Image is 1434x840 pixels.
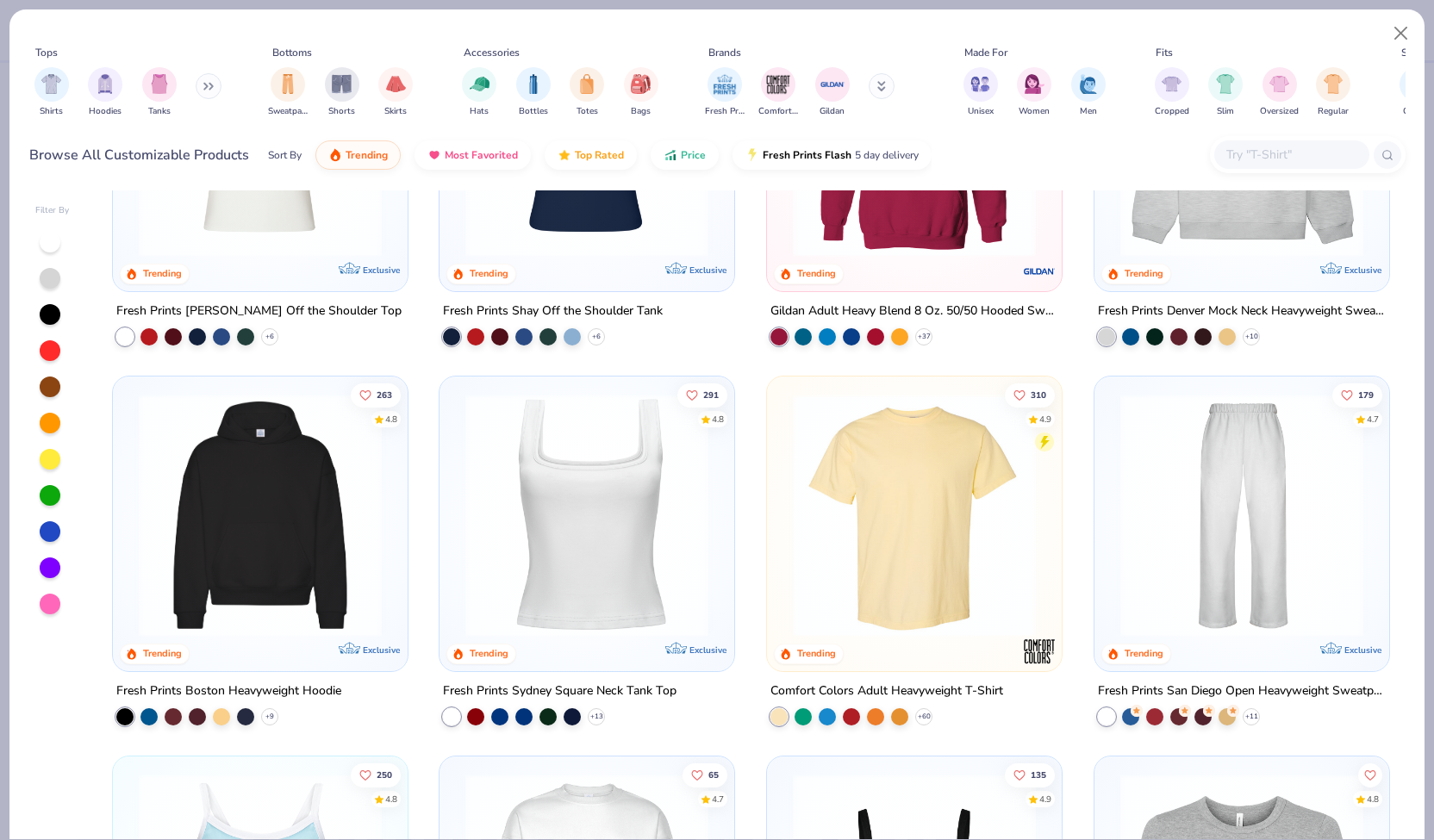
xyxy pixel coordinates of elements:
span: 250 [377,770,392,779]
div: 4.9 [1039,413,1051,426]
button: filter button [1208,67,1243,118]
span: Tanks [148,105,171,118]
span: Cropped [1155,105,1189,118]
div: Styles [1401,45,1430,60]
div: 4.8 [385,413,397,426]
span: Fresh Prints Flash [763,148,851,162]
span: Gildan [820,105,845,118]
button: Top Rated [545,140,637,170]
span: Bags [631,105,651,118]
span: Price [681,148,706,162]
img: 5716b33b-ee27-473a-ad8a-9b8687048459 [457,14,717,257]
span: Classic [1403,105,1431,118]
div: 4.8 [1367,793,1379,806]
button: filter button [963,67,998,118]
div: filter for Oversized [1260,67,1299,118]
div: 4.8 [713,413,725,426]
span: Top Rated [575,148,624,162]
div: Bottoms [272,45,312,60]
div: filter for Regular [1316,67,1350,118]
img: 89f4990a-e188-452c-92a7-dc547f941a57 [390,14,650,257]
div: filter for Comfort Colors [758,67,798,118]
span: Bottles [519,105,548,118]
button: filter button [516,67,551,118]
div: filter for Hats [462,67,496,118]
img: Bags Image [631,74,650,94]
img: Hoodies Image [96,74,115,94]
div: filter for Bottles [516,67,551,118]
span: Sweatpants [268,105,308,118]
div: Fresh Prints Boston Heavyweight Hoodie [116,680,341,701]
span: 179 [1358,390,1374,399]
img: f5d85501-0dbb-4ee4-b115-c08fa3845d83 [1112,14,1372,257]
div: filter for Fresh Prints [705,67,745,118]
button: filter button [1316,67,1350,118]
span: + 13 [590,711,603,721]
img: Gildan Image [820,72,845,97]
div: filter for Slim [1208,67,1243,118]
img: 94a2aa95-cd2b-4983-969b-ecd512716e9a [457,394,717,637]
img: flash.gif [745,148,759,162]
img: trending.gif [328,148,342,162]
div: Accessories [464,45,520,60]
button: filter button [705,67,745,118]
div: filter for Totes [570,67,604,118]
span: Exclusive [362,264,399,276]
div: filter for Shorts [325,67,359,118]
button: filter button [1400,67,1434,118]
span: + 9 [265,711,274,721]
button: Like [351,383,401,407]
span: Totes [577,105,598,118]
div: filter for Gildan [815,67,850,118]
div: Filter By [35,204,70,217]
button: filter button [268,67,308,118]
button: filter button [758,67,798,118]
button: filter button [142,67,177,118]
img: Men Image [1079,74,1098,94]
span: + 37 [918,332,931,342]
img: Gildan logo [1022,254,1057,289]
div: Fresh Prints Denver Mock Neck Heavyweight Sweatshirt [1098,301,1386,322]
img: Bottles Image [524,74,543,94]
div: Sort By [268,147,302,163]
img: Totes Image [577,74,596,94]
img: 029b8af0-80e6-406f-9fdc-fdf898547912 [784,394,1044,637]
span: 135 [1031,770,1046,779]
div: filter for Tanks [142,67,177,118]
span: 5 day delivery [855,146,919,165]
div: 4.7 [713,793,725,806]
button: filter button [1071,67,1106,118]
div: Comfort Colors Adult Heavyweight T-Shirt [770,680,1003,701]
span: Regular [1318,105,1349,118]
span: Oversized [1260,105,1299,118]
div: filter for Classic [1400,67,1434,118]
img: most_fav.gif [427,148,441,162]
div: Gildan Adult Heavy Blend 8 Oz. 50/50 Hooded Sweatshirt [770,301,1058,322]
span: Most Favorited [445,148,518,162]
img: Unisex Image [970,74,990,94]
div: Fits [1156,45,1173,60]
div: Fresh Prints Sydney Square Neck Tank Top [443,680,676,701]
div: Made For [964,45,1007,60]
span: Skirts [384,105,407,118]
span: Fresh Prints [705,105,745,118]
span: Exclusive [1344,264,1381,276]
span: Exclusive [1344,644,1381,655]
div: filter for Skirts [378,67,413,118]
button: Like [1005,762,1055,787]
button: filter button [1017,67,1051,118]
img: Comfort Colors logo [1022,633,1057,668]
button: Trending [315,140,401,170]
button: Price [651,140,719,170]
span: Trending [346,148,388,162]
img: Regular Image [1324,74,1344,94]
div: 4.9 [1039,793,1051,806]
img: TopRated.gif [558,148,571,162]
button: filter button [378,67,413,118]
img: 01756b78-01f6-4cc6-8d8a-3c30c1a0c8ac [784,14,1044,257]
img: d4a37e75-5f2b-4aef-9a6e-23330c63bbc0 [390,394,650,637]
button: filter button [88,67,122,118]
button: Like [678,383,728,407]
img: 91acfc32-fd48-4d6b-bdad-a4c1a30ac3fc [130,394,390,637]
img: Hats Image [470,74,489,94]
